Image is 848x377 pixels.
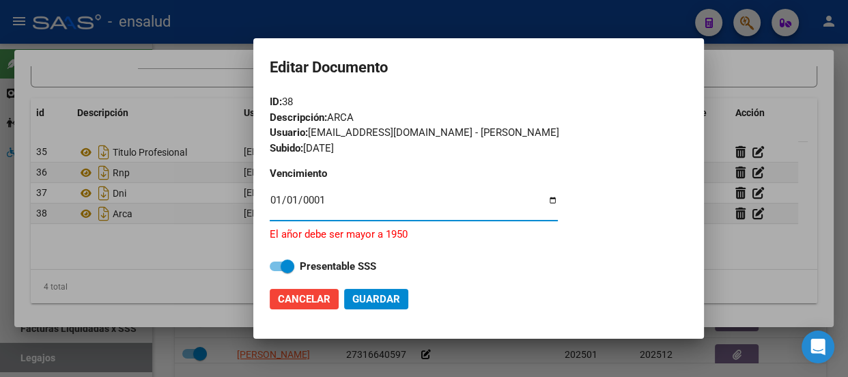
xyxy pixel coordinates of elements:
[270,94,688,110] div: 38
[270,111,327,124] strong: Descripción:
[278,293,330,305] span: Cancelar
[270,126,308,139] strong: Usuario:
[344,289,408,309] button: Guardar
[270,141,688,156] div: [DATE]
[270,125,688,141] div: [EMAIL_ADDRESS][DOMAIN_NAME] - [PERSON_NAME]
[270,289,339,309] button: Cancelar
[270,110,688,126] div: ARCA
[300,260,376,273] strong: Presentable SSS
[270,55,688,81] h2: Editar Documento
[270,96,282,108] strong: ID:
[270,142,303,154] strong: Subido:
[270,166,395,182] p: Vencimiento
[352,293,400,305] span: Guardar
[270,227,688,242] p: El añor debe ser mayor a 1950
[802,331,834,363] div: Open Intercom Messenger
